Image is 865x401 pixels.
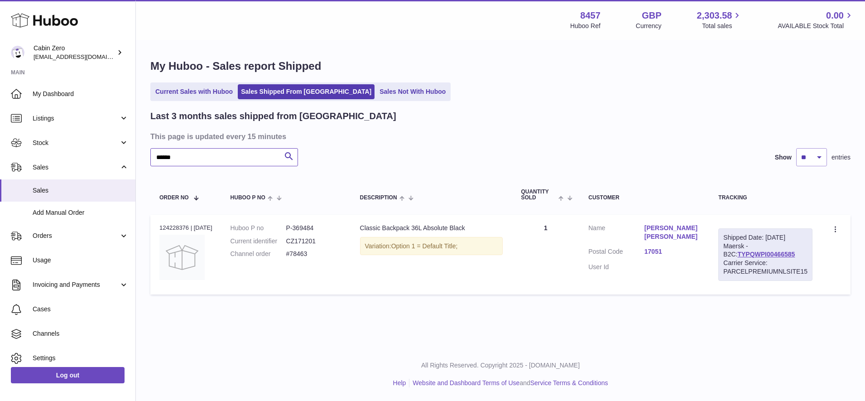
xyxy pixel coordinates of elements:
[238,84,375,99] a: Sales Shipped From [GEOGRAPHIC_DATA]
[588,263,644,271] dt: User Id
[775,153,792,162] label: Show
[360,195,397,201] span: Description
[11,367,125,383] a: Log out
[530,379,608,387] a: Service Terms & Conditions
[159,195,189,201] span: Order No
[360,237,503,256] div: Variation:
[286,224,342,232] dd: P-369484
[33,208,129,217] span: Add Manual Order
[33,354,129,362] span: Settings
[826,10,844,22] span: 0.00
[778,10,854,30] a: 0.00 AVAILABLE Stock Total
[644,247,701,256] a: 17051
[723,233,807,242] div: Shipped Date: [DATE]
[152,84,236,99] a: Current Sales with Huboo
[718,228,812,281] div: Maersk - B2C:
[33,232,119,240] span: Orders
[580,10,601,22] strong: 8457
[360,224,503,232] div: Classic Backpack 36L Absolute Black
[34,53,133,60] span: [EMAIL_ADDRESS][DOMAIN_NAME]
[697,10,743,30] a: 2,303.58 Total sales
[33,163,119,172] span: Sales
[33,90,129,98] span: My Dashboard
[512,215,579,295] td: 1
[831,153,851,162] span: entries
[718,195,812,201] div: Tracking
[159,224,212,232] div: 124228376 | [DATE]
[231,195,265,201] span: Huboo P no
[521,189,556,201] span: Quantity Sold
[393,379,406,387] a: Help
[737,251,795,258] a: TYPQWPI00466585
[33,186,129,195] span: Sales
[376,84,449,99] a: Sales Not With Huboo
[150,131,848,141] h3: This page is updated every 15 minutes
[33,114,119,123] span: Listings
[702,22,742,30] span: Total sales
[11,46,24,59] img: internalAdmin-8457@internal.huboo.com
[231,224,286,232] dt: Huboo P no
[150,110,396,122] h2: Last 3 months sales shipped from [GEOGRAPHIC_DATA]
[286,237,342,246] dd: CZ171201
[33,329,129,338] span: Channels
[588,224,644,243] dt: Name
[409,379,608,387] li: and
[697,10,732,22] span: 2,303.58
[33,280,119,289] span: Invoicing and Payments
[33,256,129,265] span: Usage
[570,22,601,30] div: Huboo Ref
[642,10,661,22] strong: GBP
[644,224,701,241] a: [PERSON_NAME] [PERSON_NAME]
[588,195,700,201] div: Customer
[33,139,119,147] span: Stock
[231,250,286,258] dt: Channel order
[636,22,662,30] div: Currency
[778,22,854,30] span: AVAILABLE Stock Total
[286,250,342,258] dd: #78463
[150,59,851,73] h1: My Huboo - Sales report Shipped
[159,235,205,280] img: no-photo.jpg
[413,379,519,387] a: Website and Dashboard Terms of Use
[588,247,644,258] dt: Postal Code
[33,305,129,314] span: Cases
[143,361,858,370] p: All Rights Reserved. Copyright 2025 - [DOMAIN_NAME]
[34,44,115,61] div: Cabin Zero
[723,259,807,276] div: Carrier Service: PARCELPREMIUMNLSITE15
[231,237,286,246] dt: Current identifier
[391,242,458,250] span: Option 1 = Default Title;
